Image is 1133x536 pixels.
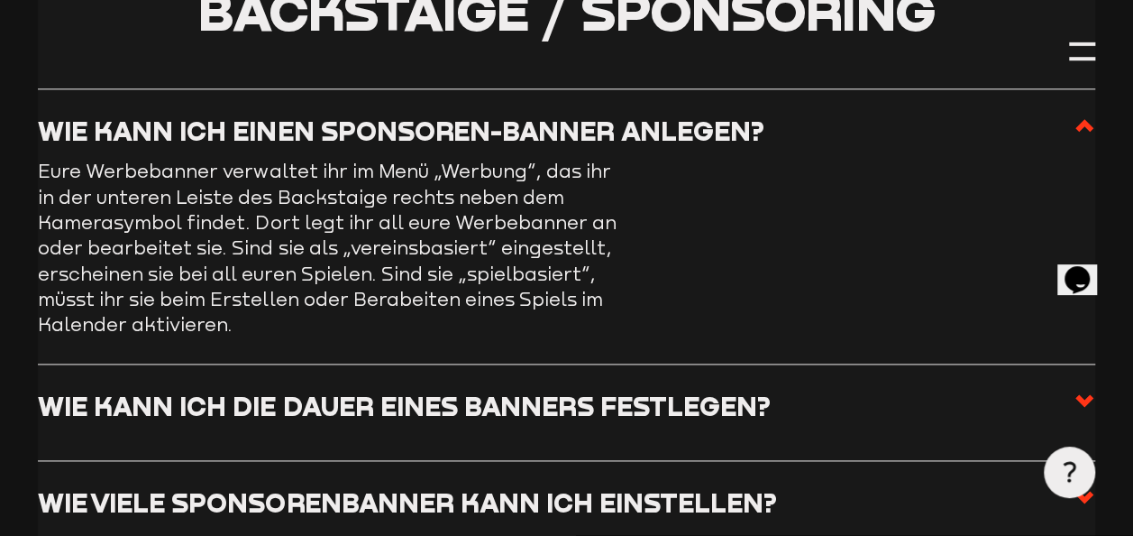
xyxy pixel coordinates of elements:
h3: Wie kann ich einen Sponsoren-Banner anlegen? [38,115,763,146]
p: Eure Werbebanner verwaltet ihr im Menü „Werbung“, das ihr in der unteren Leiste des Backstaige re... [38,159,624,337]
h3: Wie kann ich die Dauer eines Banners festlegen? [38,390,770,421]
h3: Wie viele Sponsorenbanner kann ich einstellen? [38,486,776,518]
iframe: chat widget [1057,241,1115,295]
